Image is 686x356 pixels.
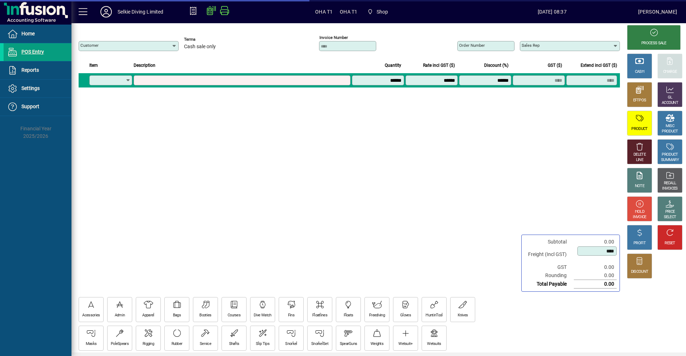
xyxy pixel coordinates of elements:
div: Rigging [143,341,154,347]
a: Reports [4,61,71,79]
div: Wetsuits [427,341,441,347]
div: Snorkel [285,341,297,347]
span: Settings [21,85,40,91]
div: [PERSON_NAME] [638,6,677,17]
div: Dive Watch [254,313,271,318]
a: Support [4,98,71,116]
div: ACCOUNT [662,100,678,106]
div: Floats [344,313,353,318]
span: Rate incl GST ($) [423,61,455,69]
span: OHA T1 [315,6,333,17]
span: Description [134,61,155,69]
td: 0.00 [574,238,617,246]
div: Rubber [171,341,183,347]
mat-label: Customer [80,43,99,48]
div: SUMMARY [661,157,679,163]
div: Selkie Diving Limited [118,6,164,17]
div: Floatlines [312,313,327,318]
div: Service [200,341,211,347]
span: Reports [21,67,39,73]
div: SELECT [664,215,676,220]
div: PRICE [665,209,675,215]
div: PROCESS SALE [641,41,666,46]
span: Support [21,104,39,109]
span: Item [89,61,98,69]
span: GST ($) [548,61,562,69]
span: Discount (%) [484,61,508,69]
td: Rounding [525,271,574,280]
mat-label: Sales rep [522,43,540,48]
div: Acessories [82,313,100,318]
div: Knives [458,313,468,318]
div: Courses [228,313,240,318]
div: MISC [666,124,674,129]
div: SpearGuns [340,341,357,347]
div: Freediving [369,313,385,318]
span: Quantity [385,61,401,69]
div: GL [668,95,672,100]
td: Subtotal [525,238,574,246]
div: PRODUCT [662,129,678,134]
div: Slip Tips [256,341,269,347]
td: Total Payable [525,280,574,289]
span: [DATE] 08:37 [466,6,638,17]
div: Admin [115,313,125,318]
div: CASH [635,69,644,75]
div: NOTE [635,184,644,189]
td: 0.00 [574,280,617,289]
div: RESET [665,241,675,246]
div: Masks [86,341,97,347]
td: 0.00 [574,263,617,271]
div: PRODUCT [662,152,678,157]
div: SnorkelSet [311,341,328,347]
div: INVOICE [633,215,646,220]
a: Home [4,25,71,43]
div: Booties [199,313,211,318]
div: HOLD [635,209,644,215]
div: Shafts [229,341,239,347]
span: Terms [184,37,227,42]
div: CHARGE [663,69,677,75]
div: PRODUCT [631,126,647,132]
mat-label: Invoice number [319,35,348,40]
div: HuntinTool [426,313,442,318]
div: Wetsuit+ [398,341,412,347]
span: Extend incl GST ($) [581,61,617,69]
td: 0.00 [574,271,617,280]
div: Fins [288,313,294,318]
div: DELETE [633,152,646,157]
mat-label: Order number [459,43,485,48]
div: Bags [173,313,181,318]
span: Cash sale only [184,44,216,50]
span: Shop [377,6,388,17]
td: GST [525,263,574,271]
button: Profile [95,5,118,18]
div: LINE [636,157,643,163]
a: Settings [4,80,71,97]
div: INVOICES [662,186,677,191]
div: PROFIT [633,241,646,246]
div: Gloves [400,313,411,318]
td: Freight (Incl GST) [525,246,574,263]
span: OHA T1 [340,6,357,17]
span: Shop [364,5,391,18]
div: EFTPOS [633,98,646,103]
div: Apparel [142,313,154,318]
div: PoleSpears [111,341,129,347]
span: POS Entry [21,49,44,55]
div: RECALL [664,181,676,186]
div: DISCOUNT [631,269,648,275]
div: Weights [371,341,383,347]
span: Home [21,31,35,36]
